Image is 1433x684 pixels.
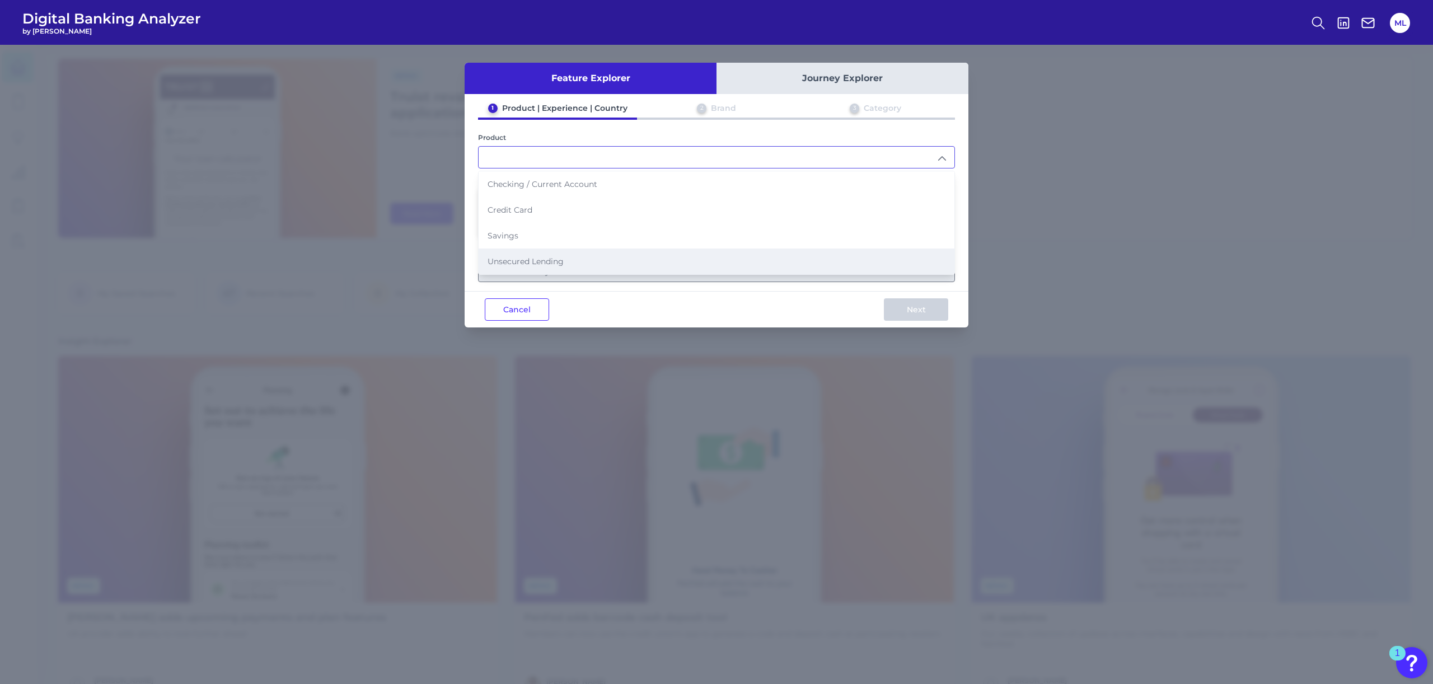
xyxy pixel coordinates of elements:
button: Journey Explorer [716,63,968,94]
div: Brand [711,103,736,113]
span: Digital Banking Analyzer [22,10,201,27]
span: Credit Card [488,205,532,215]
div: Product | Experience | Country [502,103,627,113]
button: ML [1390,13,1410,33]
button: Next [884,298,948,321]
span: Checking / Current Account [488,179,597,189]
span: Savings [488,231,518,241]
div: 2 [697,104,706,113]
span: Unsecured Lending [488,256,564,266]
div: Product [478,133,955,142]
button: Cancel [485,298,549,321]
span: by [PERSON_NAME] [22,27,201,35]
div: Category [864,103,901,113]
div: 1 [488,104,498,113]
div: 3 [850,104,859,113]
div: 1 [1395,653,1400,668]
button: Open Resource Center, 1 new notification [1396,647,1427,678]
button: Feature Explorer [465,63,716,94]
